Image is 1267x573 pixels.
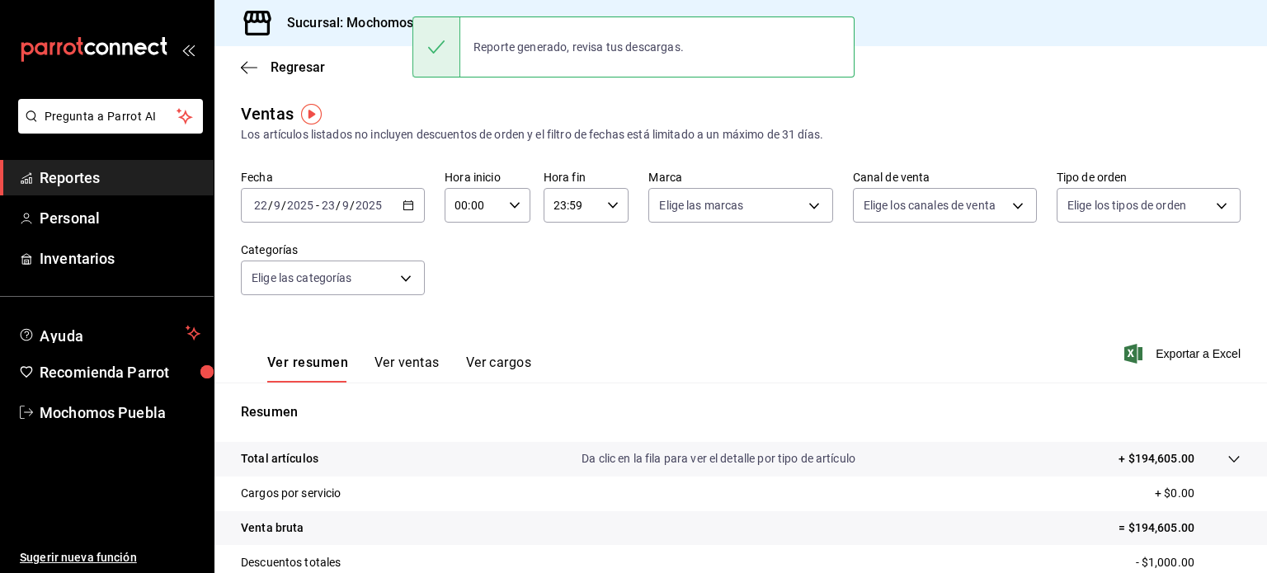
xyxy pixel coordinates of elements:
div: Ventas [241,101,294,126]
label: Hora fin [544,171,629,183]
p: Descuentos totales [241,554,341,571]
input: ---- [286,199,314,212]
span: Pregunta a Parrot AI [45,108,177,125]
label: Hora inicio [445,171,530,183]
label: Marca [648,171,832,183]
p: + $194,605.00 [1119,450,1194,467]
a: Pregunta a Parrot AI [12,120,203,137]
div: Los artículos listados no incluyen descuentos de orden y el filtro de fechas está limitado a un m... [241,126,1241,143]
p: Cargos por servicio [241,485,341,502]
span: / [336,199,341,212]
button: Ver cargos [466,355,532,383]
span: - [316,199,319,212]
span: Regresar [271,59,325,75]
span: Elige las categorías [252,270,352,286]
h3: Sucursal: Mochomos ([GEOGRAPHIC_DATA]) [274,13,556,33]
p: Venta bruta [241,519,304,537]
button: Exportar a Excel [1128,344,1241,364]
img: Tooltip marker [301,104,322,124]
button: open_drawer_menu [181,43,195,56]
input: -- [321,199,336,212]
div: navigation tabs [267,355,531,383]
span: Inventarios [40,247,200,270]
input: -- [253,199,268,212]
span: Elige los canales de venta [864,197,996,214]
span: / [281,199,286,212]
span: / [350,199,355,212]
input: -- [273,199,281,212]
span: / [268,199,273,212]
p: - $1,000.00 [1136,554,1241,571]
span: Mochomos Puebla [40,402,200,424]
button: Pregunta a Parrot AI [18,99,203,134]
label: Canal de venta [853,171,1037,183]
div: Reporte generado, revisa tus descargas. [460,29,697,65]
span: Reportes [40,167,200,189]
button: Ver resumen [267,355,348,383]
span: Ayuda [40,323,179,343]
p: = $194,605.00 [1119,519,1241,537]
input: -- [341,199,350,212]
span: Elige los tipos de orden [1067,197,1186,214]
label: Fecha [241,171,425,183]
span: Sugerir nueva función [20,549,200,566]
span: Recomienda Parrot [40,361,200,383]
input: ---- [355,199,383,212]
label: Tipo de orden [1057,171,1241,183]
p: Total artículos [241,450,318,467]
button: Regresar [241,59,325,75]
span: Personal [40,207,200,229]
p: Resumen [241,402,1241,422]
button: Ver ventas [374,355,440,383]
p: + $0.00 [1155,485,1241,502]
p: Da clic en la fila para ver el detalle por tipo de artículo [582,450,855,467]
label: Categorías [241,244,425,256]
span: Elige las marcas [659,197,743,214]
